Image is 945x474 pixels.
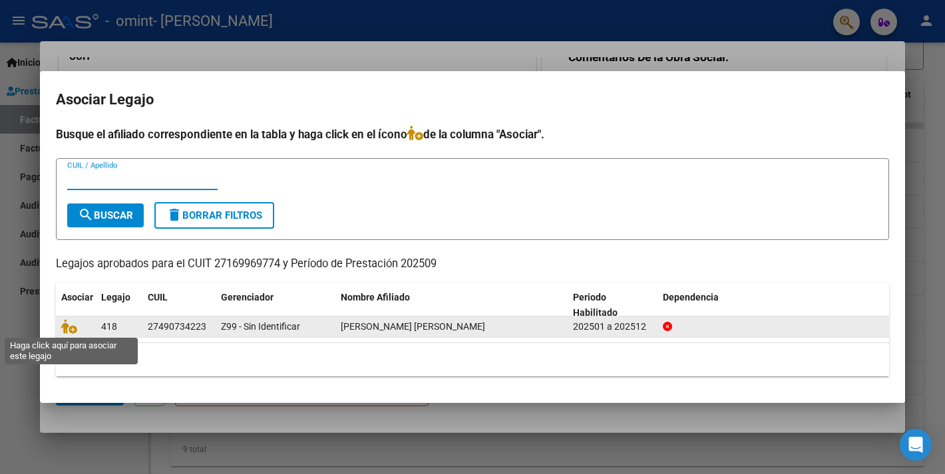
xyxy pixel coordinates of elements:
datatable-header-cell: Nombre Afiliado [335,283,568,327]
h4: Busque el afiliado correspondiente en la tabla y haga click en el ícono de la columna "Asociar". [56,126,889,143]
span: Periodo Habilitado [573,292,618,318]
datatable-header-cell: Asociar [56,283,96,327]
span: 418 [101,321,117,332]
datatable-header-cell: Gerenciador [216,283,335,327]
button: Buscar [67,203,144,227]
mat-icon: delete [166,207,182,223]
p: Legajos aprobados para el CUIT 27169969774 y Período de Prestación 202509 [56,256,889,273]
div: Open Intercom Messenger [900,429,932,461]
div: 202501 a 202512 [573,319,652,334]
span: Legajo [101,292,130,302]
div: 1 registros [56,343,889,376]
mat-icon: search [78,207,94,223]
span: Nombre Afiliado [341,292,410,302]
span: Asociar [61,292,93,302]
datatable-header-cell: Dependencia [658,283,890,327]
h2: Asociar Legajo [56,87,889,112]
span: Borrar Filtros [166,209,262,221]
span: Dependencia [663,292,719,302]
datatable-header-cell: Periodo Habilitado [568,283,658,327]
div: 27490734223 [148,319,206,334]
span: Z99 - Sin Identificar [221,321,300,332]
button: Borrar Filtros [154,202,274,229]
span: Gerenciador [221,292,274,302]
datatable-header-cell: CUIL [142,283,216,327]
span: Buscar [78,209,133,221]
span: MANSILLA SOFIA BELEN [341,321,485,332]
span: CUIL [148,292,168,302]
datatable-header-cell: Legajo [96,283,142,327]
